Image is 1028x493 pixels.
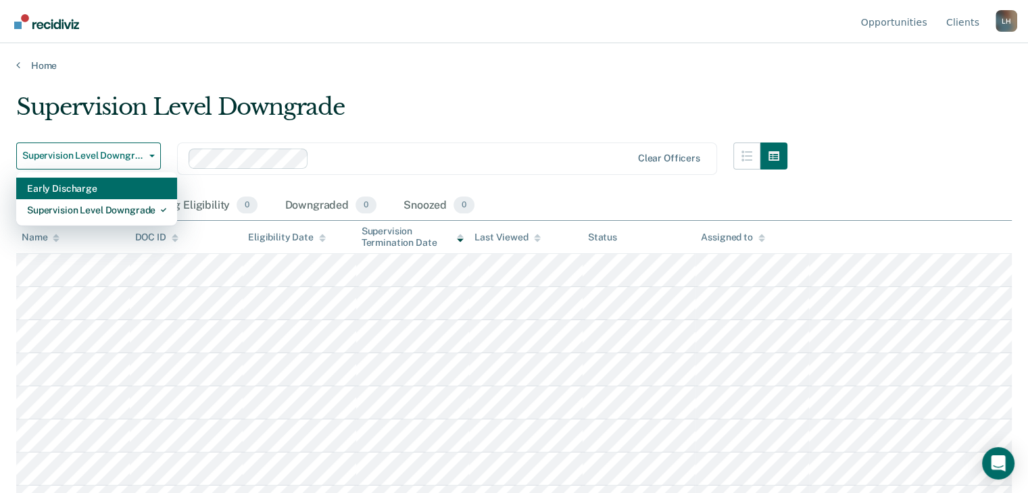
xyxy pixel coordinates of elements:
[27,199,166,221] div: Supervision Level Downgrade
[22,232,59,243] div: Name
[362,226,464,249] div: Supervision Termination Date
[248,232,326,243] div: Eligibility Date
[701,232,764,243] div: Assigned to
[982,447,1014,479] div: Open Intercom Messenger
[996,10,1017,32] button: Profile dropdown button
[16,172,177,226] div: Dropdown Menu
[16,93,787,132] div: Supervision Level Downgrade
[22,150,144,161] span: Supervision Level Downgrade
[282,191,379,221] div: Downgraded0
[237,197,258,214] span: 0
[16,142,161,170] button: Supervision Level Downgrade
[996,10,1017,32] div: L H
[401,191,477,221] div: Snoozed0
[27,178,166,199] div: Early Discharge
[137,191,260,221] div: Pending Eligibility0
[474,232,540,243] div: Last Viewed
[454,197,474,214] span: 0
[356,197,376,214] span: 0
[14,14,79,29] img: Recidiviz
[638,153,700,164] div: Clear officers
[588,232,617,243] div: Status
[16,59,1012,72] a: Home
[135,232,178,243] div: DOC ID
